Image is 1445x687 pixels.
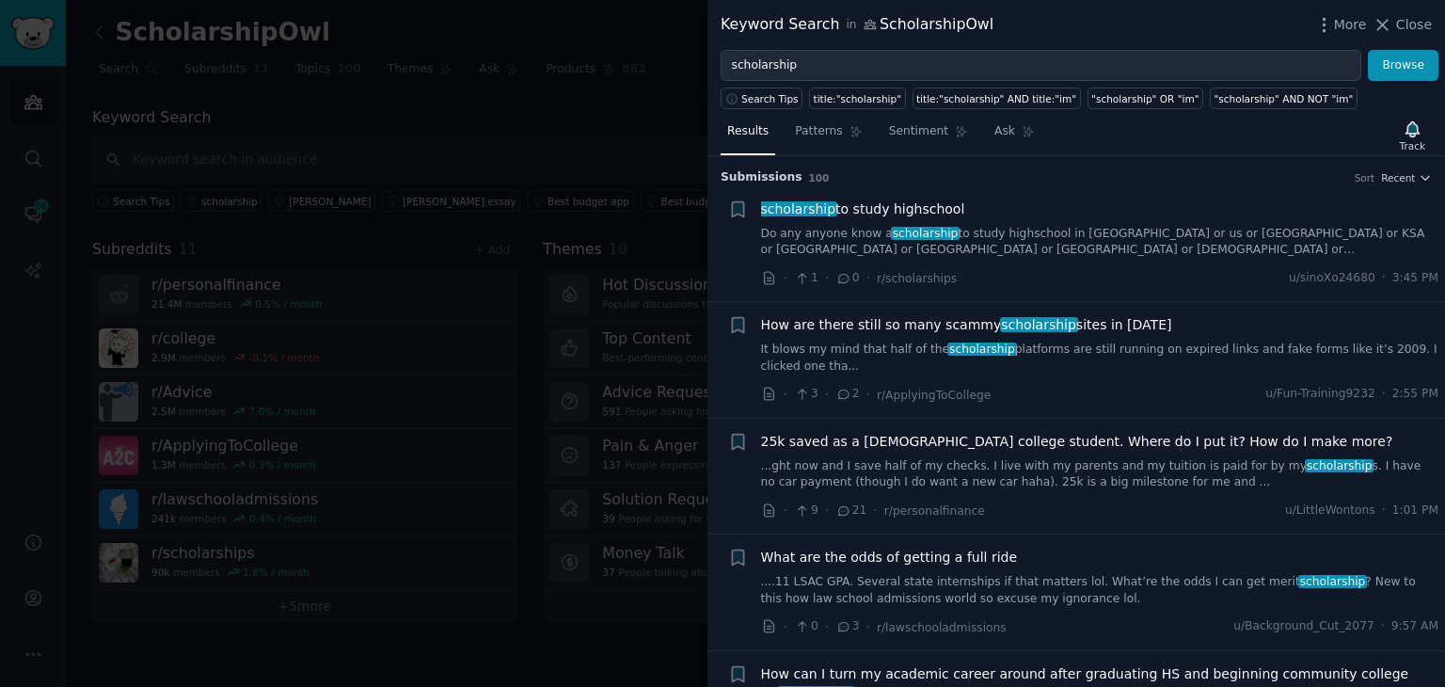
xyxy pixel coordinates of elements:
[784,617,787,637] span: ·
[1305,459,1374,472] span: scholarship
[866,268,870,288] span: ·
[784,268,787,288] span: ·
[721,169,802,186] span: Submission s
[1373,15,1432,35] button: Close
[761,200,965,219] span: to study highschool
[809,172,830,184] span: 100
[794,386,818,403] span: 3
[795,123,842,140] span: Patterns
[1393,116,1432,155] button: Track
[741,92,799,105] span: Search Tips
[877,272,957,285] span: r/scholarships
[1392,503,1438,519] span: 1:01 PM
[809,88,905,109] a: title:"scholarship"
[877,389,991,402] span: r/ApplyingToCollege
[882,117,975,155] a: Sentiment
[1381,618,1385,635] span: ·
[994,123,1015,140] span: Ask
[761,315,1172,335] span: How are there still so many scammy sites in [DATE]
[761,548,1018,567] a: What are the odds of getting a full ride
[866,617,870,637] span: ·
[1233,618,1374,635] span: u/Background_Cut_2077
[1381,171,1415,184] span: Recent
[794,270,818,287] span: 1
[1381,171,1432,184] button: Recent
[1382,503,1386,519] span: ·
[835,386,859,403] span: 2
[1289,270,1375,287] span: u/sinoXo24680
[1088,88,1203,109] a: "scholarship" OR "im"
[1265,386,1375,403] span: u/Fun-Training9232
[835,503,866,519] span: 21
[761,200,965,219] a: scholarshipto study highschool
[889,123,948,140] span: Sentiment
[988,117,1041,155] a: Ask
[761,226,1439,259] a: Do any anyone know ascholarshipto study highschool in [GEOGRAPHIC_DATA] or us or [GEOGRAPHIC_DATA...
[877,621,1007,634] span: r/lawschooladmissions
[794,618,818,635] span: 0
[1298,575,1367,588] span: scholarship
[788,117,868,155] a: Patterns
[1368,50,1438,82] button: Browse
[1400,139,1425,152] div: Track
[784,501,787,520] span: ·
[761,458,1439,491] a: ...ght now and I save half of my checks. I live with my parents and my tuition is paid for by mys...
[1392,270,1438,287] span: 3:45 PM
[794,503,818,519] span: 9
[916,92,1076,105] div: title:"scholarship" AND title:"im"
[727,123,769,140] span: Results
[761,342,1439,375] a: It blows my mind that half of thescholarshipplatforms are still running on expired links and fake...
[721,13,993,37] div: Keyword Search ScholarshipOwl
[884,504,985,518] span: r/personalfinance
[1396,15,1432,35] span: Close
[825,617,829,637] span: ·
[825,501,829,520] span: ·
[835,618,859,635] span: 3
[1091,92,1199,105] div: "scholarship" OR "im"
[761,574,1439,607] a: ....11 LSAC GPA. Several state internships if that matters lol. What’re the odds I can get merits...
[891,227,960,240] span: scholarship
[784,385,787,405] span: ·
[873,501,877,520] span: ·
[814,92,901,105] div: title:"scholarship"
[1391,618,1438,635] span: 9:57 AM
[1215,92,1354,105] div: "scholarship" AND NOT "im"
[1382,270,1386,287] span: ·
[759,201,837,216] span: scholarship
[1210,88,1358,109] a: "scholarship" AND NOT "im"
[1392,386,1438,403] span: 2:55 PM
[721,117,775,155] a: Results
[761,432,1393,452] a: 25k saved as a [DEMOGRAPHIC_DATA] college student. Where do I put it? How do I make more?
[825,268,829,288] span: ·
[1355,171,1375,184] div: Sort
[761,315,1172,335] a: How are there still so many scammyscholarshipsites in [DATE]
[1334,15,1367,35] span: More
[947,343,1016,356] span: scholarship
[1285,503,1375,519] span: u/LittleWontons
[835,270,859,287] span: 0
[1000,317,1078,332] span: scholarship
[1314,15,1367,35] button: More
[721,88,802,109] button: Search Tips
[825,385,829,405] span: ·
[846,17,856,34] span: in
[913,88,1081,109] a: title:"scholarship" AND title:"im"
[1382,386,1386,403] span: ·
[721,50,1361,82] input: Try a keyword related to your business
[866,385,870,405] span: ·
